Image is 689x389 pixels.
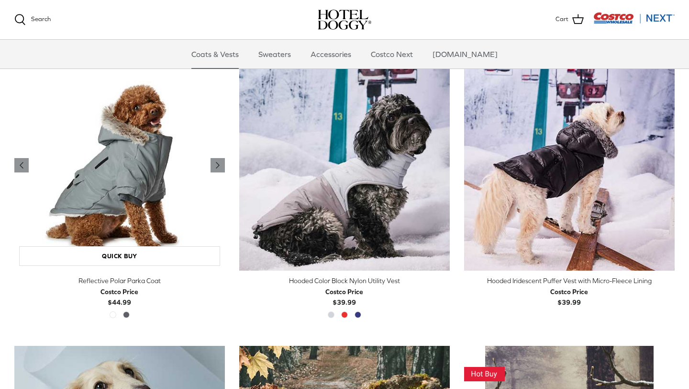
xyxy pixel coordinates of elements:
b: $39.99 [325,286,363,306]
img: This Item Is A Hot Buy! Get it While the Deal is Good! [464,367,505,382]
img: Costco Next [593,12,675,24]
div: Reflective Polar Parka Coat [14,275,225,286]
a: Previous [211,158,225,172]
div: Costco Price [550,286,588,297]
a: Reflective Polar Parka Coat [14,60,225,271]
a: Visit Costco Next [593,18,675,25]
a: Quick buy [19,246,220,266]
div: Costco Price [100,286,138,297]
a: Hooded Color Block Nylon Utility Vest Costco Price$39.99 [239,275,450,308]
a: Previous [14,158,29,172]
a: Coats & Vests [183,40,247,69]
a: Reflective Polar Parka Coat Costco Price$44.99 [14,275,225,308]
a: Hooded Color Block Nylon Utility Vest [239,60,450,271]
a: Cart [556,13,584,26]
a: Hooded Iridescent Puffer Vest with Micro-Fleece Lining [464,60,675,271]
a: [DOMAIN_NAME] [424,40,506,69]
a: Hooded Iridescent Puffer Vest with Micro-Fleece Lining Costco Price$39.99 [464,275,675,308]
span: Cart [556,14,568,24]
div: Hooded Color Block Nylon Utility Vest [239,275,450,286]
b: $44.99 [100,286,138,306]
span: Search [31,15,51,23]
a: Accessories [302,40,360,69]
a: Costco Next [362,40,422,69]
a: Sweaters [250,40,300,69]
img: hoteldoggycom [318,10,371,30]
a: hoteldoggy.com hoteldoggycom [318,10,371,30]
div: Hooded Iridescent Puffer Vest with Micro-Fleece Lining [464,275,675,286]
a: Search [14,14,51,25]
b: $39.99 [550,286,588,306]
div: Costco Price [325,286,363,297]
